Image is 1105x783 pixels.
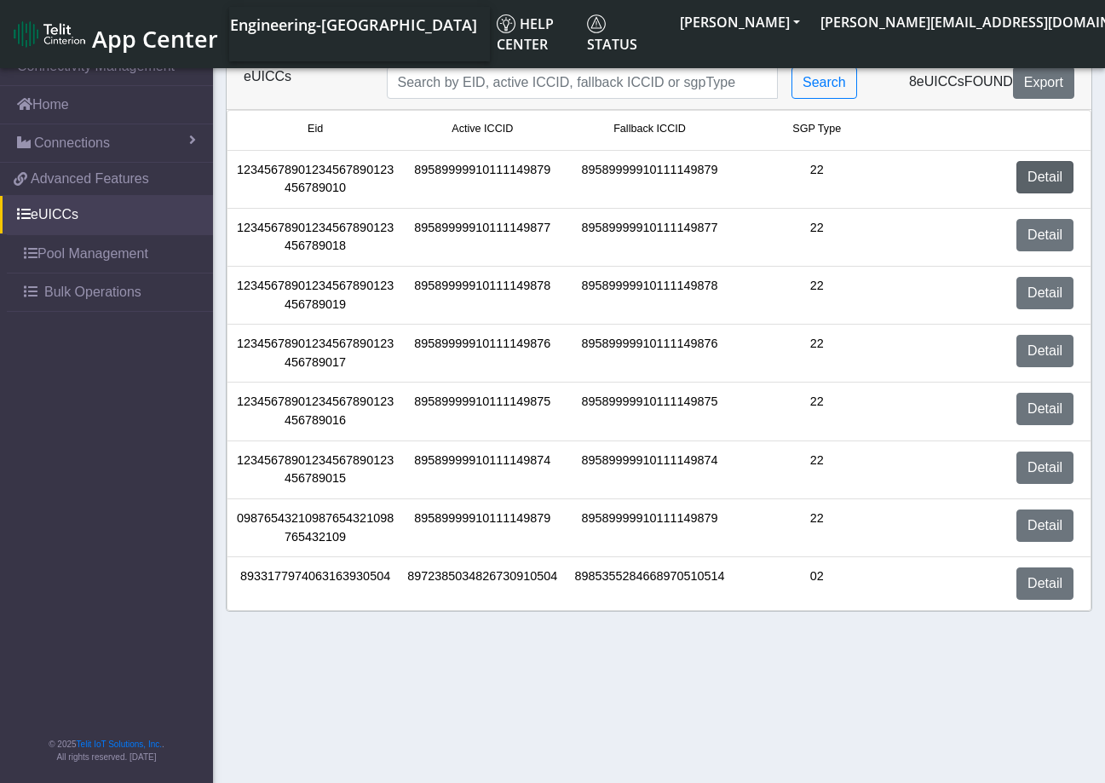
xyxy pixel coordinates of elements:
a: Detail [1016,567,1073,600]
a: Bulk Operations [7,273,213,311]
span: Eid [308,121,323,137]
a: Your current platform instance [229,7,476,41]
img: status.svg [587,14,606,33]
span: Export [1024,75,1063,89]
div: 22 [734,393,901,429]
div: 89589999910111149879 [566,510,733,546]
a: Detail [1016,335,1073,367]
span: SGP Type [792,121,841,137]
div: 22 [734,335,901,371]
span: Help center [497,14,554,54]
div: 12345678901234567890123456789016 [232,393,399,429]
a: Detail [1016,277,1073,309]
div: 22 [734,161,901,198]
span: eUICCs [917,74,964,89]
button: Search [791,66,857,99]
div: 22 [734,277,901,314]
div: 8972385034826730910504 [399,567,566,600]
a: Detail [1016,452,1073,484]
div: 12345678901234567890123456789018 [232,219,399,256]
div: 89589999910111149875 [566,393,733,429]
div: 89589999910111149876 [566,335,733,371]
div: 02 [734,567,901,600]
span: Engineering-[GEOGRAPHIC_DATA] [230,14,477,35]
span: found [964,74,1013,89]
div: 22 [734,219,901,256]
div: 12345678901234567890123456789017 [232,335,399,371]
a: Detail [1016,161,1073,193]
span: Active ICCID [452,121,513,137]
span: Connections [34,133,110,153]
div: 89589999910111149877 [566,219,733,256]
a: Detail [1016,393,1073,425]
span: 8 [909,74,917,89]
div: eUICCs [231,66,374,99]
a: App Center [14,16,216,53]
div: 12345678901234567890123456789019 [232,277,399,314]
button: [PERSON_NAME] [670,7,810,37]
button: Export [1013,66,1074,99]
div: 89589999910111149874 [566,452,733,488]
div: 12345678901234567890123456789010 [232,161,399,198]
div: 89589999910111149879 [399,510,566,546]
input: Search... [387,66,779,99]
span: App Center [92,23,218,55]
span: Fallback ICCID [613,121,686,137]
div: 89589999910111149874 [399,452,566,488]
div: 12345678901234567890123456789015 [232,452,399,488]
div: 8985355284668970510514 [566,567,733,600]
a: Telit IoT Solutions, Inc. [77,740,162,749]
a: Help center [490,7,580,61]
a: Status [580,7,670,61]
div: 89589999910111149878 [399,277,566,314]
div: 89589999910111149879 [566,161,733,198]
div: 09876543210987654321098765432109 [232,510,399,546]
a: Detail [1016,510,1073,542]
span: Advanced Features [31,169,149,189]
img: knowledge.svg [497,14,515,33]
div: 89589999910111149879 [399,161,566,198]
div: 89589999910111149875 [399,393,566,429]
span: Bulk Operations [44,282,141,302]
div: 89589999910111149877 [399,219,566,256]
div: 22 [734,452,901,488]
img: logo-telit-cinterion-gw-new.png [14,20,85,48]
a: Pool Management [7,235,213,273]
div: 8933177974063163930504 [232,567,399,600]
div: 89589999910111149876 [399,335,566,371]
a: Detail [1016,219,1073,251]
div: 89589999910111149878 [566,277,733,314]
span: Status [587,14,637,54]
div: 22 [734,510,901,546]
